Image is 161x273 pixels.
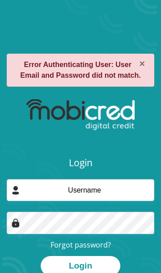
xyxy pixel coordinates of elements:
[26,99,134,130] img: mobicred logo
[7,179,154,201] input: Username
[51,240,111,250] a: Forgot password?
[11,218,20,227] img: Image
[139,59,145,69] button: ×
[7,157,154,168] h3: Login
[20,61,140,79] strong: Error Authenticating User: User Email and Password did not match.
[11,186,20,195] img: user-icon image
